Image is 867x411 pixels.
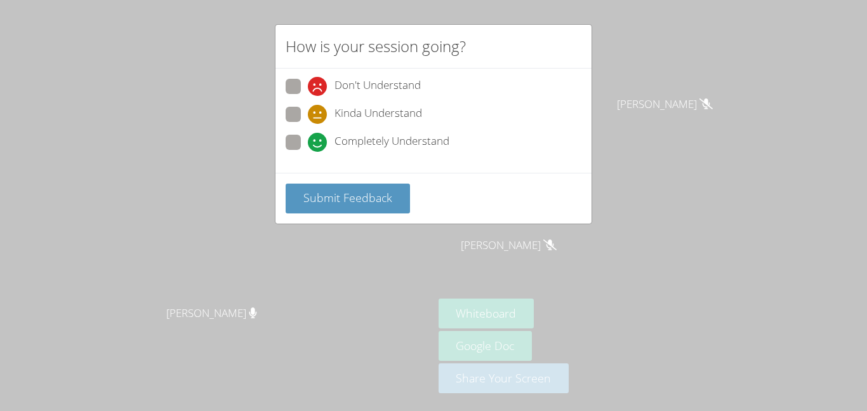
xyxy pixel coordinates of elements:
[334,105,422,124] span: Kinda Understand
[334,133,449,152] span: Completely Understand
[286,35,466,58] h2: How is your session going?
[286,184,410,213] button: Submit Feedback
[303,190,392,205] span: Submit Feedback
[334,77,421,96] span: Don't Understand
